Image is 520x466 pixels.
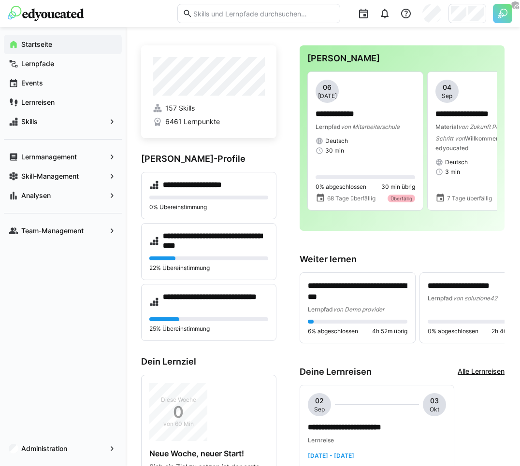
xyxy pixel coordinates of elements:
[388,195,415,202] div: Überfällig
[165,117,220,127] span: 6461 Lernpunkte
[323,83,332,92] span: 06
[430,396,439,406] span: 03
[458,367,505,377] a: Alle Lernreisen
[430,406,439,413] span: Okt
[443,83,451,92] span: 04
[442,92,452,100] span: Sep
[428,295,453,302] span: Lernpfad
[308,437,334,444] span: Lernreise
[149,264,268,272] p: 22% Übereinstimmung
[141,356,276,367] h3: Dein Lernziel
[327,195,376,202] span: 68 Tage überfällig
[141,154,276,164] h3: [PERSON_NAME]-Profile
[149,449,268,458] h4: Neue Woche, neuer Start!
[307,53,497,64] h3: [PERSON_NAME]
[372,327,407,335] span: 4h 52m übrig
[341,123,400,130] span: von Mitarbeiterschule
[316,123,341,130] span: Lernpfad
[445,168,460,176] span: 3 min
[192,9,335,18] input: Skills und Lernpfade durchsuchen…
[318,92,337,100] span: [DATE]
[435,135,509,152] span: Willkommen bei edyoucated
[308,327,358,335] span: 6% abgeschlossen
[428,327,478,335] span: 0% abgeschlossen
[300,367,372,377] h3: Deine Lernreisen
[165,103,195,113] span: 157 Skills
[325,137,348,145] span: Deutsch
[316,183,366,191] span: 0% abgeschlossen
[314,406,325,413] span: Sep
[308,452,354,459] span: [DATE] - [DATE]
[333,306,384,313] span: von Demo provider
[325,147,344,155] span: 30 min
[435,135,465,142] span: Schritt von
[149,325,268,333] p: 25% Übereinstimmung
[453,295,497,302] span: von soluzione42
[381,183,415,191] span: 30 min übrig
[153,103,265,113] a: 157 Skills
[447,195,492,202] span: 7 Tage überfällig
[149,203,268,211] p: 0% Übereinstimmung
[315,396,324,406] span: 02
[445,158,468,166] span: Deutsch
[308,306,333,313] span: Lernpfad
[300,254,505,265] h3: Weiter lernen
[435,123,458,130] span: Material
